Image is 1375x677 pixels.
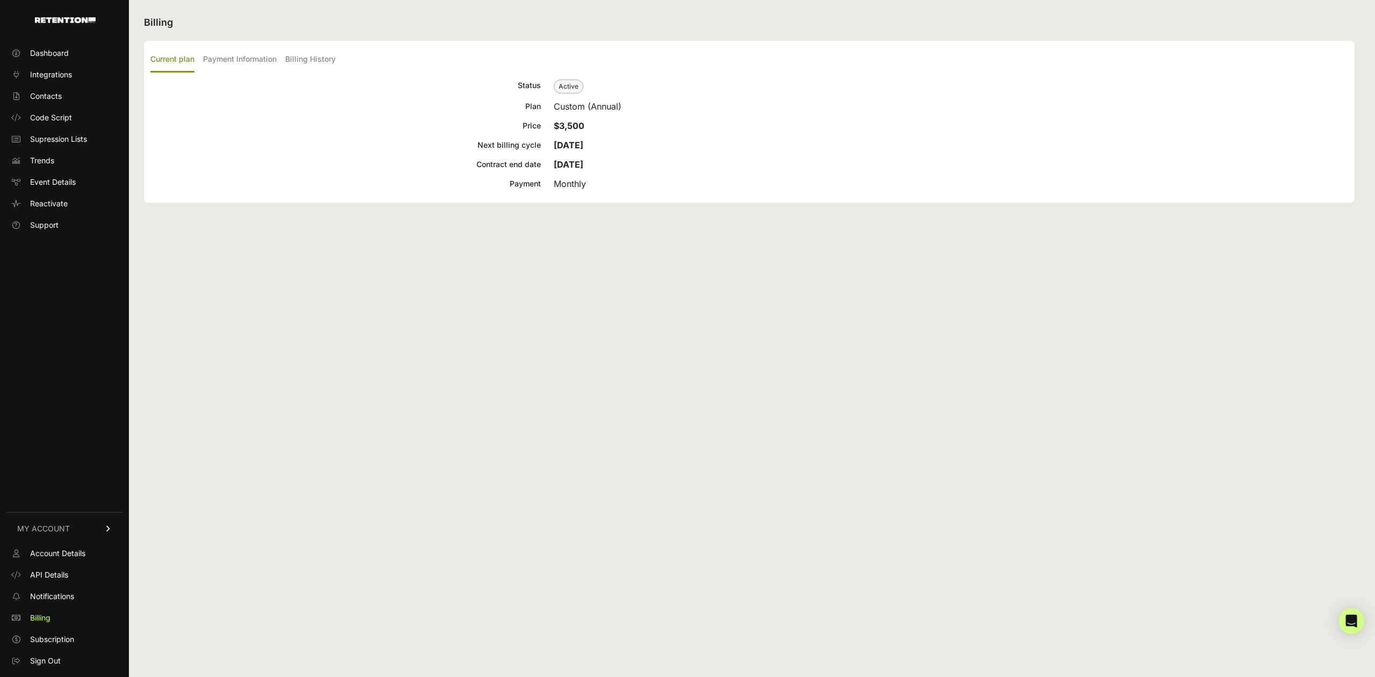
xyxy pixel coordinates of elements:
[554,100,1348,113] div: Custom (Annual)
[30,634,74,645] span: Subscription
[6,88,122,105] a: Contacts
[30,591,74,602] span: Notifications
[30,656,61,666] span: Sign Out
[150,139,541,152] div: Next billing cycle
[30,134,87,145] span: Supression Lists
[554,80,583,93] span: Active
[6,631,122,648] a: Subscription
[150,119,541,132] div: Price
[554,159,583,170] strong: [DATE]
[150,47,194,73] label: Current plan
[6,609,122,626] a: Billing
[35,17,96,23] img: Retention.com
[6,66,122,83] a: Integrations
[6,545,122,562] a: Account Details
[6,512,122,545] a: MY ACCOUNT
[30,548,85,559] span: Account Details
[203,47,277,73] label: Payment Information
[554,140,583,150] strong: [DATE]
[1338,608,1364,634] div: Open Intercom Messenger
[6,588,122,605] a: Notifications
[6,45,122,62] a: Dashboard
[554,177,1348,190] div: Monthly
[17,523,70,534] span: MY ACCOUNT
[30,220,59,231] span: Support
[6,109,122,126] a: Code Script
[6,174,122,191] a: Event Details
[30,177,76,188] span: Event Details
[554,120,584,131] strong: $3,500
[150,177,541,190] div: Payment
[30,155,54,166] span: Trends
[30,112,72,123] span: Code Script
[144,15,1355,30] h2: Billing
[285,47,336,73] label: Billing History
[6,131,122,148] a: Supression Lists
[150,158,541,171] div: Contract end date
[30,613,50,623] span: Billing
[6,217,122,234] a: Support
[150,79,541,93] div: Status
[30,570,68,580] span: API Details
[30,48,69,59] span: Dashboard
[6,195,122,212] a: Reactivate
[6,152,122,169] a: Trends
[30,69,72,80] span: Integrations
[30,91,62,102] span: Contacts
[6,652,122,669] a: Sign Out
[6,566,122,584] a: API Details
[150,100,541,113] div: Plan
[30,198,68,209] span: Reactivate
